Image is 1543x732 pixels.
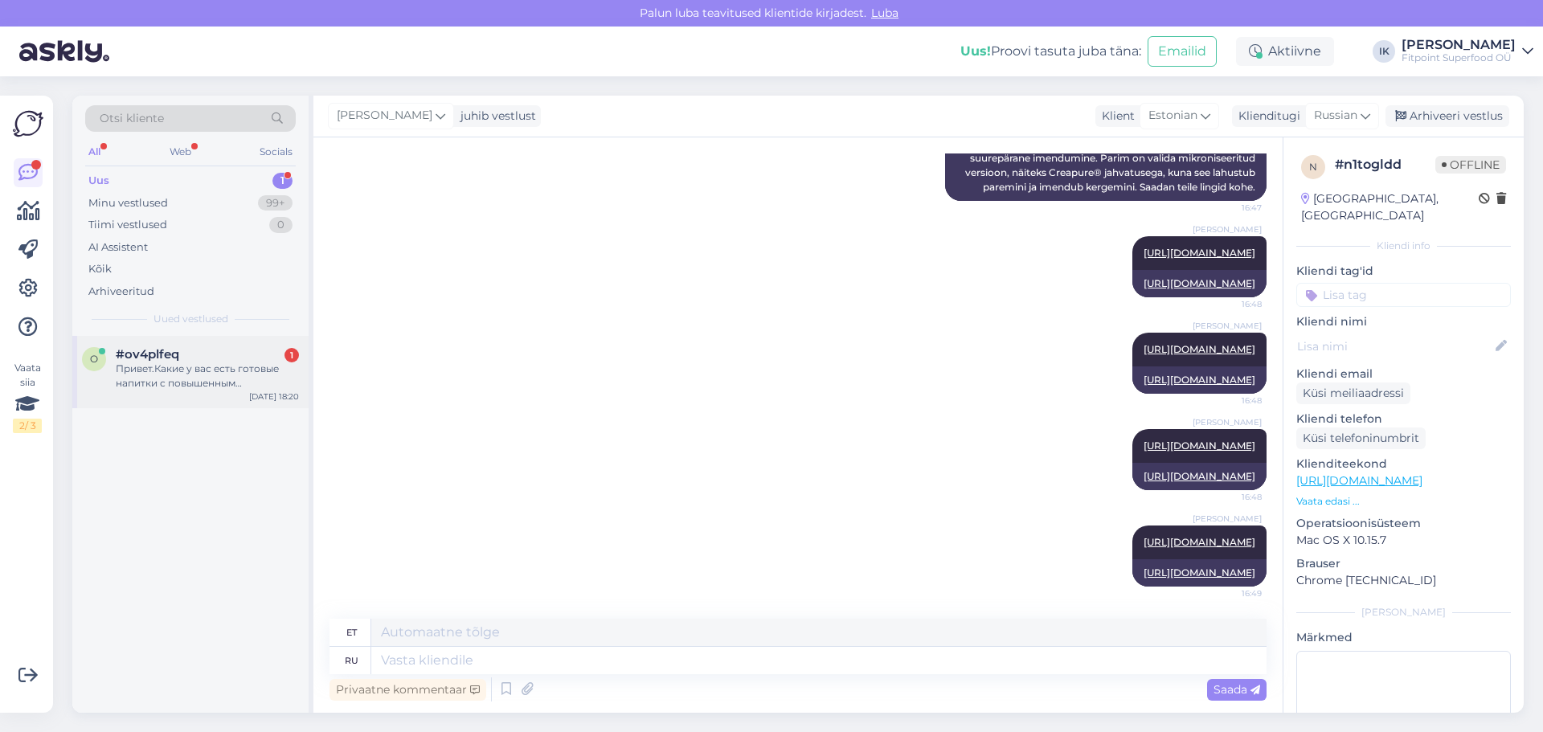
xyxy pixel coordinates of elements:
a: [URL][DOMAIN_NAME] [1144,247,1255,259]
div: [PERSON_NAME] [1402,39,1516,51]
img: Askly Logo [13,108,43,139]
span: [PERSON_NAME] [1193,320,1262,332]
span: 16:49 [1201,587,1262,599]
span: #ov4plfeq [116,347,179,362]
a: [URL][DOMAIN_NAME] [1144,440,1255,452]
div: Privaatne kommentaar [329,679,486,701]
div: ru [345,647,358,674]
span: Uued vestlused [153,312,228,326]
div: Uus [88,173,109,189]
a: [URL][DOMAIN_NAME] [1144,566,1255,579]
a: [URL][DOMAIN_NAME] [1144,536,1255,548]
div: Kliendi info [1296,239,1511,253]
p: Kliendi nimi [1296,313,1511,330]
div: # n1togldd [1335,155,1435,174]
div: 99+ [258,195,293,211]
p: Mac OS X 10.15.7 [1296,532,1511,549]
div: juhib vestlust [454,108,536,125]
div: Proovi tasuta juba täna: [960,42,1141,61]
span: 16:48 [1201,298,1262,310]
span: Russian [1314,107,1357,125]
span: 16:48 [1201,395,1262,407]
input: Lisa tag [1296,283,1511,307]
p: Märkmed [1296,629,1511,646]
p: Kliendi tag'id [1296,263,1511,280]
span: Estonian [1148,107,1197,125]
div: Web [166,141,194,162]
p: Klienditeekond [1296,456,1511,472]
div: et [346,619,357,646]
span: Saada [1214,682,1260,697]
div: AI Assistent [88,239,148,256]
span: [PERSON_NAME] [1193,513,1262,525]
span: 16:47 [1201,202,1262,214]
div: Tiimi vestlused [88,217,167,233]
div: IK [1373,40,1395,63]
p: Kliendi email [1296,366,1511,382]
div: [DATE] 18:20 [249,391,299,403]
a: [URL][DOMAIN_NAME] [1144,277,1255,289]
div: Klienditugi [1232,108,1300,125]
span: Luba [866,6,903,20]
a: [URL][DOMAIN_NAME] [1296,473,1422,488]
span: [PERSON_NAME] [1193,416,1262,428]
div: All [85,141,104,162]
a: [URL][DOMAIN_NAME] [1144,470,1255,482]
p: Kliendi telefon [1296,411,1511,427]
b: Uus! [960,43,991,59]
a: [URL][DOMAIN_NAME] [1144,374,1255,386]
span: n [1309,161,1317,173]
div: Vaata siia [13,361,42,433]
div: Arhiveeritud [88,284,154,300]
div: 1 [272,173,293,189]
div: Привет.Какие у вас есть готовые напитки с повышенным содержанием белка?Посоветуйте,пожалуйста. [116,362,299,391]
p: Brauser [1296,555,1511,572]
span: [PERSON_NAME] [1193,223,1262,235]
input: Lisa nimi [1297,337,1492,355]
div: [PERSON_NAME] [1296,605,1511,620]
div: [GEOGRAPHIC_DATA], [GEOGRAPHIC_DATA] [1301,190,1479,224]
a: [URL][DOMAIN_NAME] [1144,343,1255,355]
button: Emailid [1148,36,1217,67]
div: 2 / 3 [13,419,42,433]
p: Chrome [TECHNICAL_ID] [1296,572,1511,589]
div: Socials [256,141,296,162]
p: Operatsioonisüsteem [1296,515,1511,532]
div: Minu vestlused [88,195,168,211]
div: Arhiveeri vestlus [1385,105,1509,127]
div: 0 [269,217,293,233]
div: Fitpoint Superfood OÜ [1402,51,1516,64]
span: Otsi kliente [100,110,164,127]
div: 1 [284,348,299,362]
div: Klient [1095,108,1135,125]
div: Küsi telefoninumbrit [1296,427,1426,449]
span: [PERSON_NAME] [337,107,432,125]
a: [PERSON_NAME]Fitpoint Superfood OÜ [1402,39,1533,64]
div: Aktiivne [1236,37,1334,66]
span: Offline [1435,156,1506,174]
span: o [90,353,98,365]
div: Küsi meiliaadressi [1296,382,1410,404]
div: Kõik [88,261,112,277]
span: 16:48 [1201,491,1262,503]
p: Vaata edasi ... [1296,494,1511,509]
